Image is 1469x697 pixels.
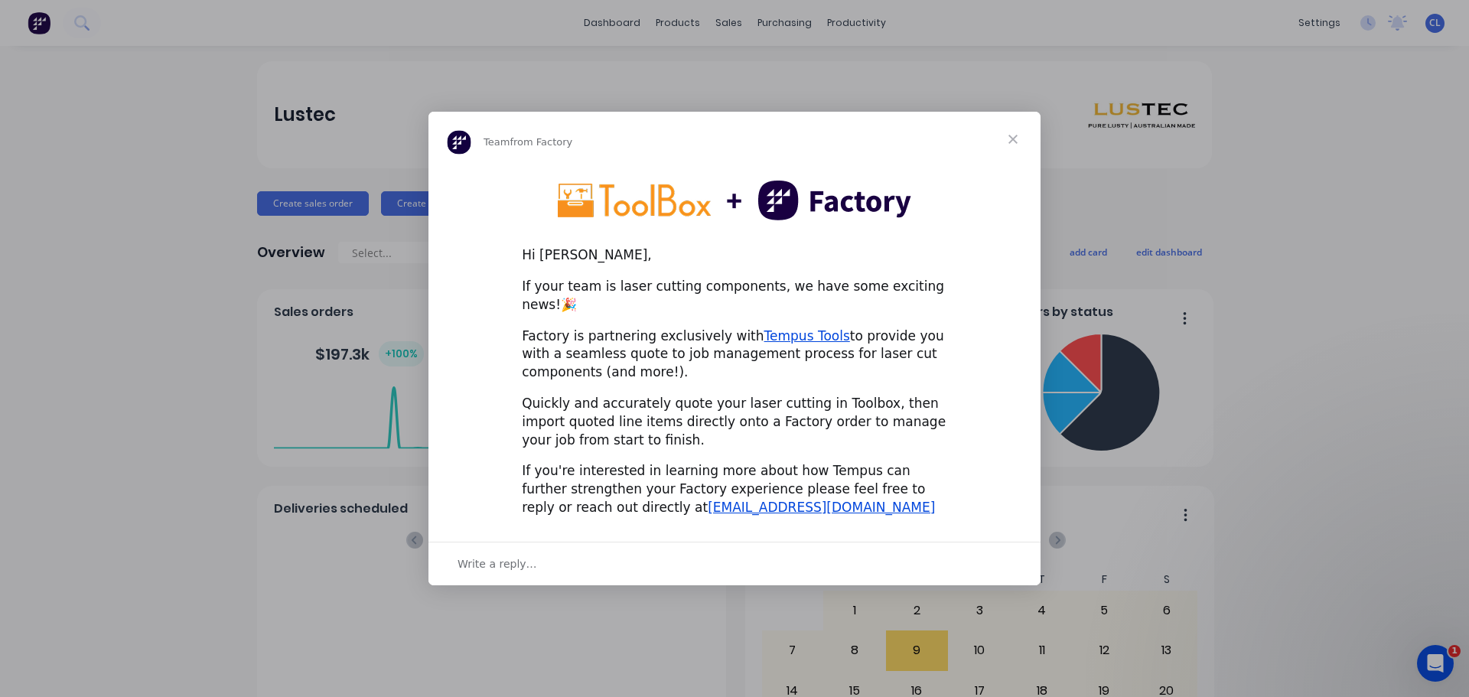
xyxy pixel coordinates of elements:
[458,554,537,574] span: Write a reply…
[522,462,947,516] div: If you're interested in learning more about how Tempus can further strengthen your Factory experi...
[522,278,947,314] div: If your team is laser cutting components, we have some exciting news!🎉
[708,500,935,515] a: [EMAIL_ADDRESS][DOMAIN_NAME]
[428,542,1041,585] div: Open conversation and reply
[985,112,1041,167] span: Close
[522,246,947,265] div: Hi [PERSON_NAME],
[522,395,947,449] div: Quickly and accurately quote your laser cutting in Toolbox, then import quoted line items directl...
[484,136,510,148] span: Team
[447,130,471,155] img: Profile image for Team
[522,327,947,382] div: Factory is partnering exclusively with to provide you with a seamless quote to job management pro...
[510,136,572,148] span: from Factory
[764,328,850,344] a: Tempus Tools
